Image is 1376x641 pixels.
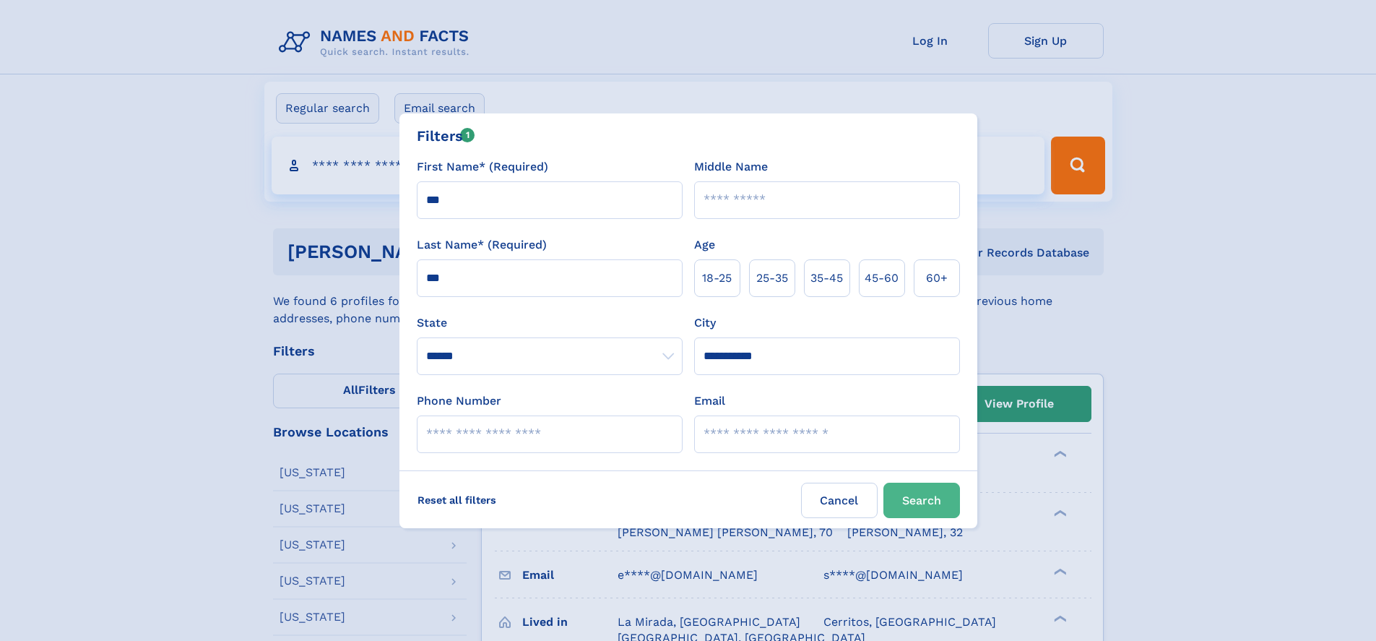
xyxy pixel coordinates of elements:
[694,236,715,254] label: Age
[408,483,506,517] label: Reset all filters
[756,270,788,287] span: 25‑35
[417,158,548,176] label: First Name* (Required)
[417,392,501,410] label: Phone Number
[801,483,878,518] label: Cancel
[417,314,683,332] label: State
[810,270,843,287] span: 35‑45
[926,270,948,287] span: 60+
[694,158,768,176] label: Middle Name
[702,270,732,287] span: 18‑25
[694,314,716,332] label: City
[417,236,547,254] label: Last Name* (Required)
[417,125,475,147] div: Filters
[865,270,899,287] span: 45‑60
[694,392,725,410] label: Email
[883,483,960,518] button: Search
